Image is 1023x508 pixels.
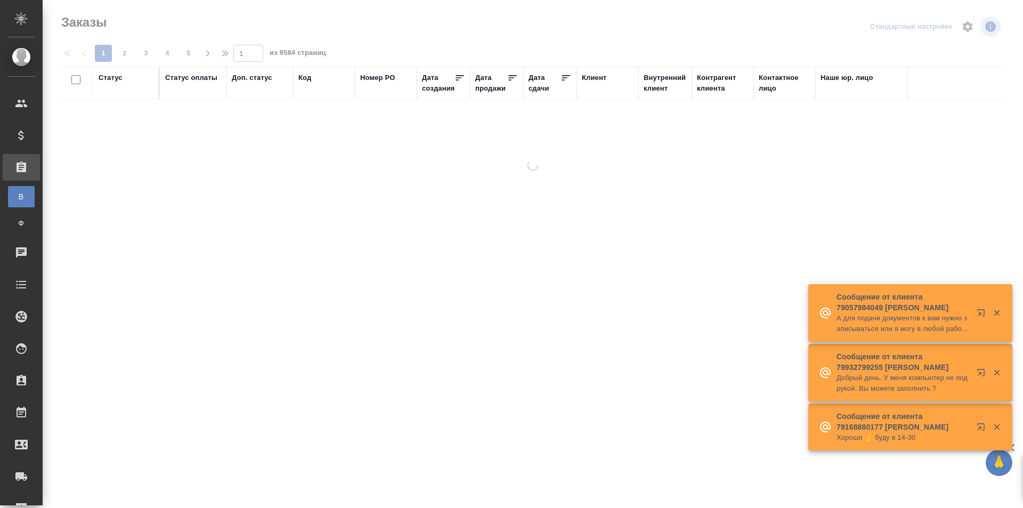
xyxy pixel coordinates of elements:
div: Наше юр. лицо [821,72,873,83]
p: Сообщение от клиента 79057984049 [PERSON_NAME] [837,292,970,313]
a: Ф [8,213,35,234]
p: Сообщение от клиента 79932799255 [PERSON_NAME] [837,351,970,373]
div: Код [298,72,311,83]
button: Закрыть [986,368,1008,377]
div: Клиент [582,72,606,83]
div: Номер PO [360,72,395,83]
button: Открыть в новой вкладке [970,416,996,442]
button: Открыть в новой вкладке [970,362,996,388]
span: В [13,191,29,202]
div: Контактное лицо [759,72,810,94]
p: Сообщение от клиента 79168880177 [PERSON_NAME] [837,411,970,432]
a: В [8,186,35,207]
div: Дата создания [422,72,454,94]
span: Ф [13,218,29,229]
button: Закрыть [986,308,1008,318]
div: Дата сдачи [529,72,561,94]
div: Доп. статус [232,72,272,83]
div: Контрагент клиента [697,72,748,94]
p: Хорошо 👌 буду в 14-30 [837,432,970,443]
div: Внутренний клиент [644,72,686,94]
p: А для подачи документов к вам нужно записываться или я могу в любой рабочее время просто приехать пе [837,313,970,334]
div: Статус оплаты [165,72,217,83]
div: Дата продажи [475,72,507,94]
button: Открыть в новой вкладке [970,302,996,328]
button: Закрыть [986,422,1008,432]
div: Статус [99,72,123,83]
p: Добрый день. У меня компьютер не под рукой. Вы можете заполнить ? [837,373,970,394]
